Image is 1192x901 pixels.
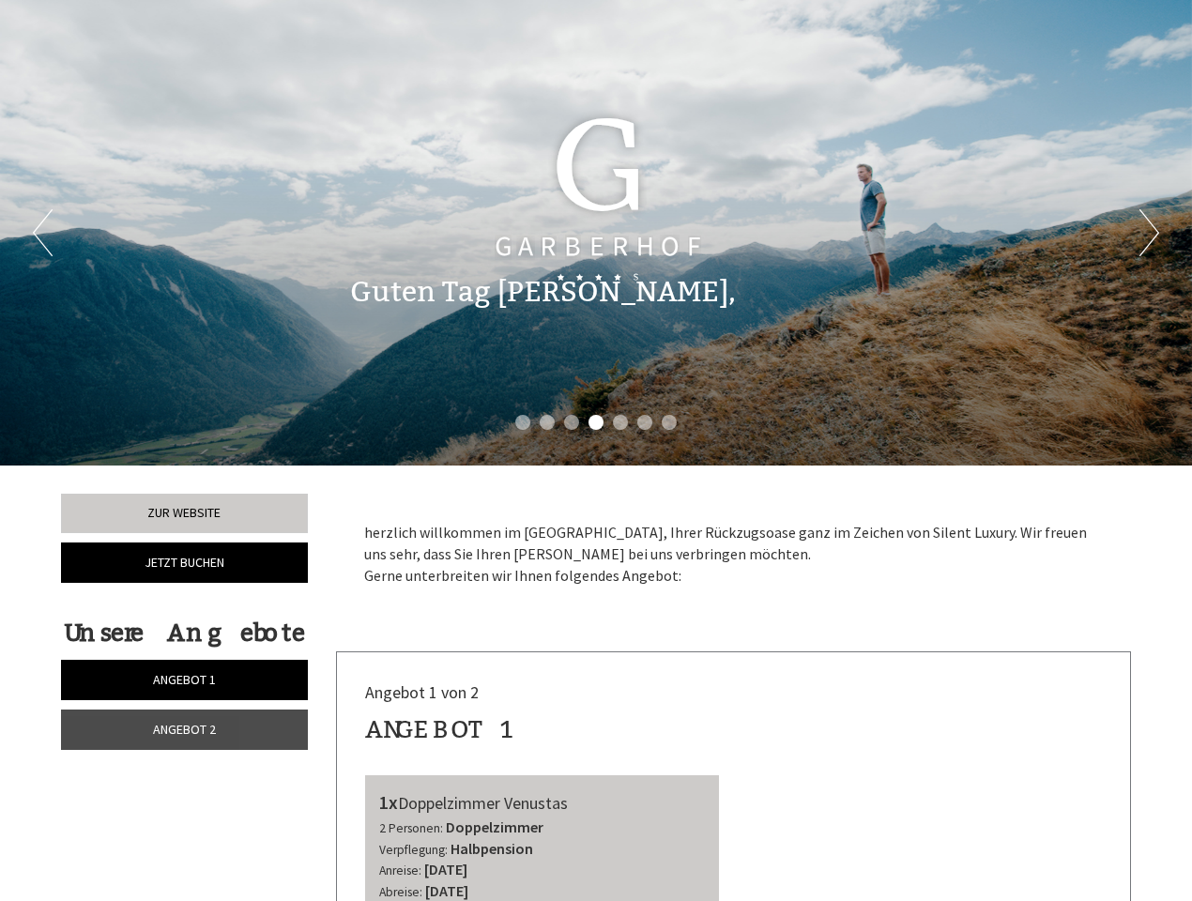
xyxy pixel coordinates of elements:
[379,789,706,817] div: Doppelzimmer Venustas
[61,542,308,583] a: Jetzt buchen
[365,712,516,747] div: Angebot 1
[379,863,421,878] small: Anreise:
[365,681,479,703] span: Angebot 1 von 2
[424,860,467,878] b: [DATE]
[153,671,216,688] span: Angebot 1
[379,820,443,836] small: 2 Personen:
[364,522,1104,587] p: herzlich willkommen im [GEOGRAPHIC_DATA], Ihrer Rückzugsoase ganz im Zeichen von Silent Luxury. W...
[153,721,216,738] span: Angebot 2
[33,209,53,256] button: Previous
[379,790,398,814] b: 1x
[379,842,448,858] small: Verpflegung:
[379,884,422,900] small: Abreise:
[425,881,468,900] b: [DATE]
[446,817,543,836] b: Doppelzimmer
[350,277,736,308] h1: Guten Tag [PERSON_NAME],
[451,839,533,858] b: Halbpension
[1139,209,1159,256] button: Next
[61,616,308,650] div: Unsere Angebote
[61,494,308,533] a: Zur Website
